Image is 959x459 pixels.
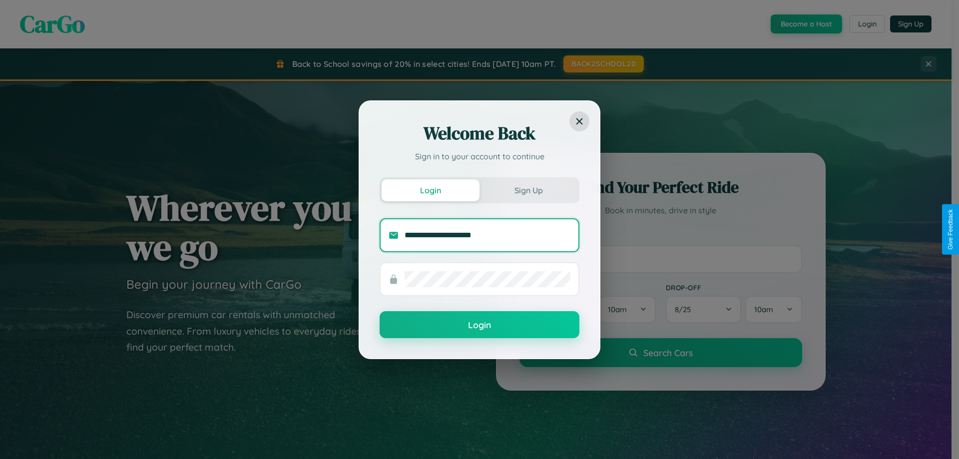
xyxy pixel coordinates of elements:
[380,311,579,338] button: Login
[380,121,579,145] h2: Welcome Back
[479,179,577,201] button: Sign Up
[380,150,579,162] p: Sign in to your account to continue
[382,179,479,201] button: Login
[947,209,954,250] div: Give Feedback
